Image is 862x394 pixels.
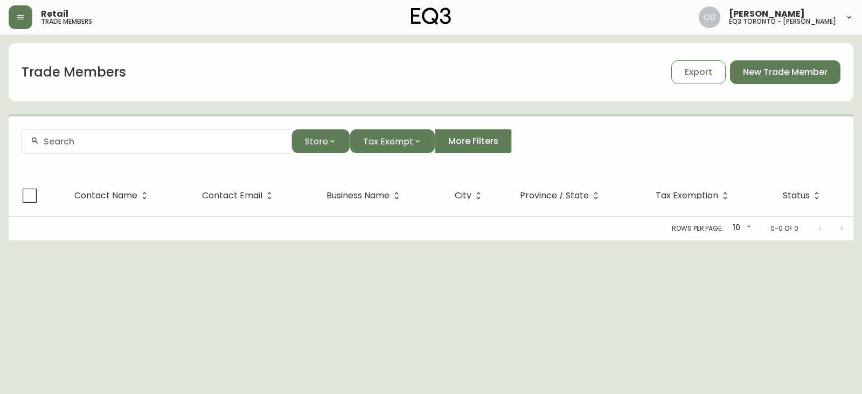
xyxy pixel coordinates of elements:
span: City [455,191,485,201]
button: Tax Exempt [350,129,435,153]
span: More Filters [448,135,498,147]
button: New Trade Member [730,60,840,84]
span: Business Name [326,192,390,199]
span: Retail [41,10,68,18]
h5: eq3 toronto - [PERSON_NAME] [729,18,836,25]
h1: Trade Members [22,63,126,81]
div: 10 [727,219,753,237]
button: More Filters [435,129,512,153]
span: [PERSON_NAME] [729,10,805,18]
p: Rows per page: [672,224,723,233]
button: Export [671,60,726,84]
span: Tax Exemption [656,191,732,201]
span: Contact Email [202,191,276,201]
img: 8e0065c524da89c5c924d5ed86cfe468 [699,6,720,28]
img: logo [411,8,451,25]
span: Export [685,66,712,78]
span: Province / State [520,192,589,199]
span: Business Name [326,191,404,201]
h5: trade members [41,18,92,25]
span: Contact Email [202,192,262,199]
p: 0-0 of 0 [770,224,798,233]
span: Status [783,192,810,199]
span: Tax Exemption [656,192,718,199]
span: Contact Name [74,192,137,199]
span: City [455,192,471,199]
input: Search [44,136,283,147]
span: Tax Exempt [363,135,413,148]
button: Store [291,129,350,153]
span: Contact Name [74,191,151,201]
span: Store [305,135,328,148]
span: New Trade Member [743,66,828,78]
span: Province / State [520,191,603,201]
span: Status [783,191,824,201]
